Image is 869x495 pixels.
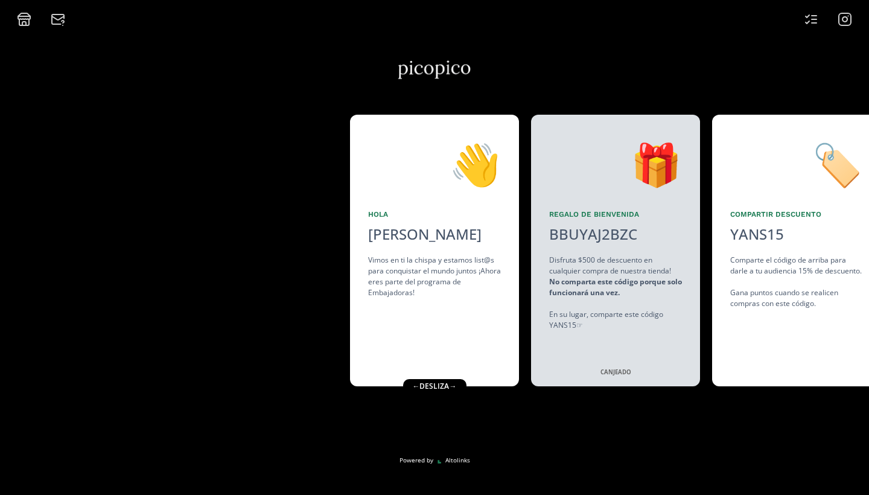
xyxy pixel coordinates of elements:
[730,223,784,245] div: YANS15
[542,223,645,245] div: BBUYAJ2BZC
[600,368,631,376] strong: CANJEADO
[730,133,863,194] div: 🏷️
[730,255,863,309] div: Comparte el código de arriba para darle a tu audiencia 15% de descuento. Gana puntos cuando se re...
[368,209,501,220] div: Hola
[403,379,466,394] div: ← desliza →
[549,255,682,331] div: Disfruta $500 de descuento en cualquier compra de nuestra tienda! En su lugar, comparte este códi...
[368,133,501,194] div: 👋
[549,276,682,298] strong: No comparta este código porque solo funcionará una vez.
[730,209,863,220] div: Compartir Descuento
[436,458,442,464] img: favicon-32x32.png
[549,209,682,220] div: Regalo de bienvenida
[399,456,433,465] span: Powered by
[368,223,501,245] div: [PERSON_NAME]
[445,456,470,465] span: Altolinks
[368,255,501,298] div: Vimos en ti la chispa y estamos list@s para conquistar el mundo juntos ¡Ahora eres parte del prog...
[394,60,475,81] img: G4QaPnuspDb7
[549,133,682,194] div: 🎁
